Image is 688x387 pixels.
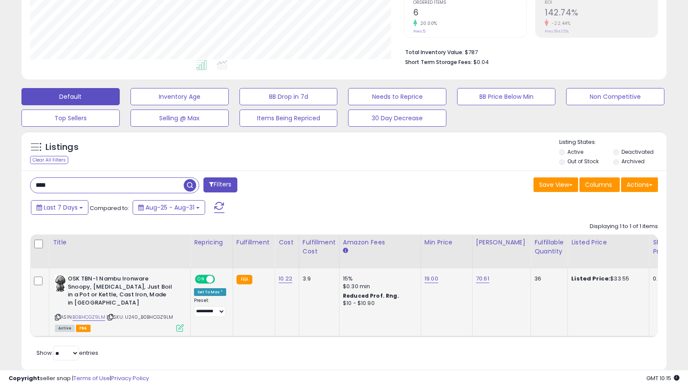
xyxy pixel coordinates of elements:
[457,88,555,105] button: BB Price Below Min
[473,58,489,66] span: $0.04
[571,275,643,283] div: $33.55
[621,177,658,192] button: Actions
[203,177,237,192] button: Filters
[236,275,252,284] small: FBA
[653,275,667,283] div: 0.00
[405,58,472,66] b: Short Term Storage Fees:
[545,0,658,5] span: ROI
[413,8,526,19] h2: 6
[133,200,205,215] button: Aug-25 - Aug-31
[21,110,120,127] button: Top Sellers
[111,374,149,382] a: Privacy Policy
[55,325,75,332] span: All listings currently available for purchase on Amazon
[36,349,98,357] span: Show: entries
[239,110,338,127] button: Items Being Repriced
[424,238,469,247] div: Min Price
[106,314,173,320] span: | SKU: U240_B0BHCGZ9LM
[567,148,583,155] label: Active
[343,283,414,290] div: $0.30 min
[343,247,348,255] small: Amazon Fees.
[9,375,149,383] div: seller snap | |
[566,88,664,105] button: Non Competitive
[194,288,226,296] div: Set To Max *
[646,374,679,382] span: 2025-09-8 10:15 GMT
[30,156,68,164] div: Clear All Filters
[571,238,646,247] div: Listed Price
[44,203,78,212] span: Last 7 Days
[567,158,599,165] label: Out of Stock
[424,274,438,283] a: 19.00
[571,274,610,283] b: Listed Price:
[9,374,40,382] strong: Copyright
[279,274,292,283] a: 10.22
[545,29,569,34] small: Prev: 184.05%
[45,141,79,153] h5: Listings
[348,110,446,127] button: 30 Day Decrease
[194,298,226,317] div: Preset:
[279,238,295,247] div: Cost
[405,46,652,57] li: $787
[621,148,654,155] label: Deactivated
[534,238,564,256] div: Fulfillable Quantity
[303,275,333,283] div: 3.9
[31,200,88,215] button: Last 7 Days
[73,314,105,321] a: B0BHCGZ9LM
[21,88,120,105] button: Default
[413,29,425,34] small: Prev: 5
[73,374,110,382] a: Terms of Use
[68,275,172,309] b: OSK TBN-1 Nambu Ironware Snoopy, [MEDICAL_DATA], Just Boil in a Pot or Kettle, Cast Iron, Made in...
[194,238,229,247] div: Repricing
[343,300,414,307] div: $10 - $10.90
[585,180,612,189] span: Columns
[653,238,670,256] div: Ship Price
[53,238,187,247] div: Title
[130,110,229,127] button: Selling @ Max
[303,238,336,256] div: Fulfillment Cost
[413,0,526,5] span: Ordered Items
[621,158,645,165] label: Archived
[90,204,129,212] span: Compared to:
[145,203,194,212] span: Aug-25 - Aug-31
[239,88,338,105] button: BB Drop in 7d
[533,177,578,192] button: Save View
[590,222,658,231] div: Displaying 1 to 1 of 1 items
[476,274,489,283] a: 70.61
[214,276,227,283] span: OFF
[343,292,399,299] b: Reduced Prof. Rng.
[579,177,620,192] button: Columns
[130,88,229,105] button: Inventory Age
[405,49,464,56] b: Total Inventory Value:
[549,20,571,27] small: -22.44%
[343,238,417,247] div: Amazon Fees
[55,275,66,292] img: 51xJpzvU6FL._SL40_.jpg
[55,275,184,331] div: ASIN:
[417,20,437,27] small: 20.00%
[545,8,658,19] h2: 142.74%
[236,238,271,247] div: Fulfillment
[76,325,91,332] span: FBA
[534,275,561,283] div: 36
[476,238,527,247] div: [PERSON_NAME]
[343,275,414,283] div: 15%
[559,138,667,146] p: Listing States:
[196,276,206,283] span: ON
[348,88,446,105] button: Needs to Reprice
